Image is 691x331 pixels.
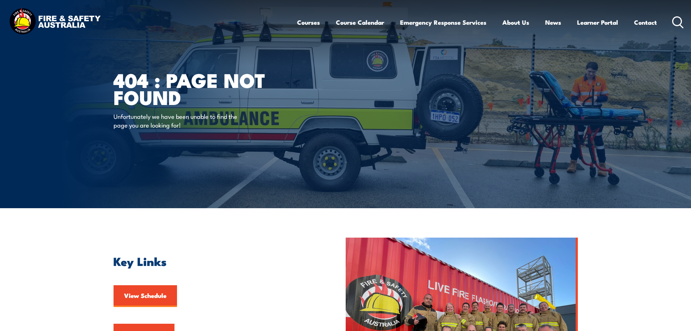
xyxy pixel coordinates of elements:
p: Unfortunately we have been unable to find the page you are looking for! [114,112,246,129]
a: Course Calendar [336,13,384,32]
a: Learner Portal [577,13,618,32]
a: News [545,13,561,32]
a: Emergency Response Services [400,13,486,32]
a: Contact [634,13,657,32]
a: Courses [297,13,320,32]
a: View Schedule [114,285,177,307]
a: About Us [502,13,529,32]
h1: 404 : Page Not Found [114,71,293,105]
h2: Key Links [114,256,312,266]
